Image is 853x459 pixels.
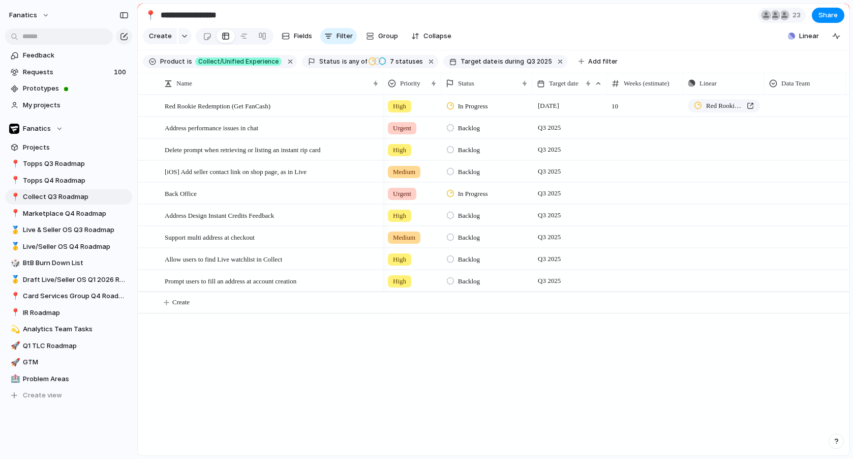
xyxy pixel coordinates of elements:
[588,57,618,66] span: Add filter
[5,322,132,337] a: 💫Analytics Team Tasks
[458,145,480,155] span: Backlog
[23,357,129,367] span: GTM
[5,338,132,354] a: 🚀Q1 TLC Roadmap
[498,57,503,66] span: is
[11,175,18,186] div: 📍
[11,257,18,269] div: 🎲
[347,57,367,66] span: any of
[23,209,129,219] span: Marketplace Q4 Roadmap
[387,58,395,65] span: 7
[337,31,353,41] span: Filter
[423,31,451,41] span: Collapse
[699,78,717,89] span: Linear
[23,341,129,351] span: Q1 TLC Roadmap
[387,57,423,66] span: statuses
[535,187,563,199] span: Q3 2025
[185,56,194,67] button: is
[458,167,480,177] span: Backlog
[9,357,19,367] button: 🚀
[535,275,563,287] span: Q3 2025
[176,78,192,89] span: Name
[165,165,307,177] span: [iOS] Add seller contact link on shop page, as in Live
[5,206,132,221] a: 📍Marketplace Q4 Roadmap
[149,31,172,41] span: Create
[5,289,132,304] a: 📍Card Services Group Q4 Roadmap
[11,373,18,385] div: 🏥
[393,123,411,133] span: Urgent
[5,305,132,321] div: 📍IR Roadmap
[11,357,18,368] div: 🚀
[812,8,844,23] button: Share
[5,7,55,23] button: fanatics
[319,57,340,66] span: Status
[784,28,823,44] button: Linear
[145,8,156,22] div: 📍
[9,324,19,334] button: 💫
[688,99,760,112] a: Red Rookie Redemption (Get FanCash)
[165,100,270,111] span: Red Rookie Redemption (Get FanCash)
[23,83,129,94] span: Prototypes
[393,145,406,155] span: High
[320,28,357,44] button: Filter
[23,275,129,285] span: Draft Live/Seller OS Q1 2026 Roadmap
[165,275,296,286] span: Prompt users to fill an address at account creation
[5,222,132,238] a: 🥇Live & Seller OS Q3 Roadmap
[393,254,406,265] span: High
[461,57,497,66] span: Target date
[706,101,743,111] span: Red Rookie Redemption (Get FanCash)
[193,56,284,67] button: Collect/Unified Experience
[11,224,18,236] div: 🥇
[393,233,415,243] span: Medium
[393,211,406,221] span: High
[607,96,683,111] span: 10
[535,122,563,134] span: Q3 2025
[5,371,132,387] a: 🏥Problem Areas
[114,67,128,77] span: 100
[5,140,132,155] a: Projects
[9,225,19,235] button: 🥇
[23,225,129,235] span: Live & Seller OS Q3 Roadmap
[393,101,406,111] span: High
[458,254,480,265] span: Backlog
[11,208,18,219] div: 📍
[165,231,255,243] span: Support multi address at checkout
[535,100,562,112] span: [DATE]
[11,158,18,170] div: 📍
[5,81,132,96] a: Prototypes
[9,291,19,301] button: 📍
[527,57,552,66] span: Q3 2025
[11,191,18,203] div: 📍
[458,211,480,221] span: Backlog
[361,28,403,44] button: Group
[278,28,316,44] button: Fields
[11,324,18,335] div: 💫
[9,242,19,252] button: 🥇
[5,121,132,136] button: Fanatics
[23,142,129,153] span: Projects
[23,324,129,334] span: Analytics Team Tasks
[23,291,129,301] span: Card Services Group Q4 Roadmap
[5,189,132,205] a: 📍Collect Q3 Roadmap
[5,48,132,63] a: Feedback
[294,31,312,41] span: Fields
[5,173,132,188] div: 📍Topps Q4 Roadmap
[23,124,51,134] span: Fanatics
[9,258,19,268] button: 🎲
[23,258,129,268] span: BtB Burn Down List
[458,189,488,199] span: In Progress
[143,28,177,44] button: Create
[458,233,480,243] span: Backlog
[400,78,420,89] span: Priority
[5,156,132,171] a: 📍Topps Q3 Roadmap
[5,65,132,80] a: Requests100
[340,56,369,67] button: isany of
[5,239,132,254] a: 🥇Live/Seller OS Q4 Roadmap
[11,307,18,319] div: 📍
